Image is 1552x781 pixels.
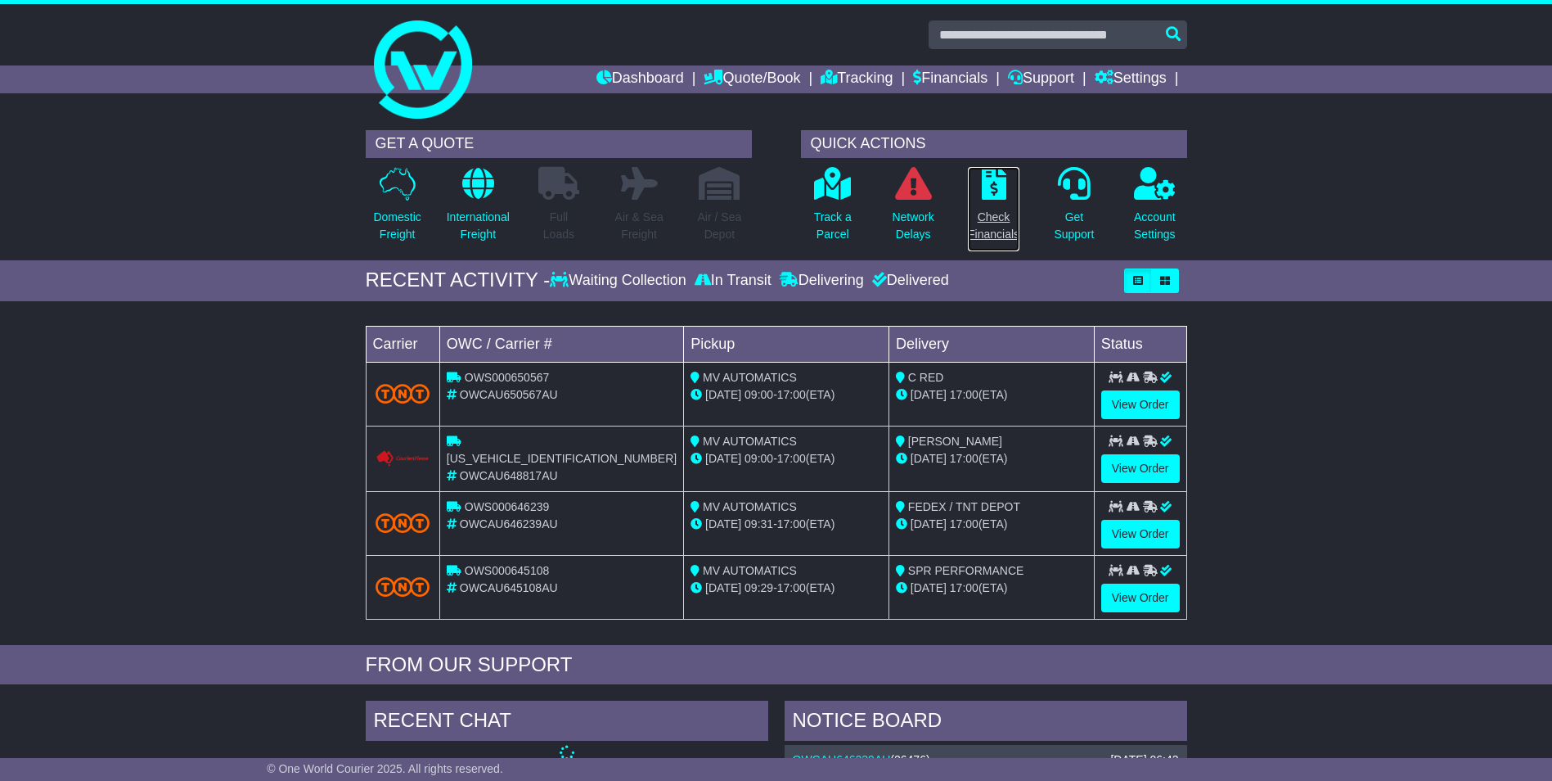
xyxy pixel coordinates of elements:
[911,388,947,401] span: [DATE]
[821,65,893,93] a: Tracking
[703,435,797,448] span: MV AUTOMATICS
[465,500,550,513] span: OWS000646239
[366,701,768,745] div: RECENT CHAT
[447,209,510,243] p: International Freight
[366,269,551,292] div: RECENT ACTIVITY -
[1053,166,1095,252] a: GetSupport
[968,209,1019,243] p: Check Financials
[615,209,664,243] p: Air & Sea Freight
[785,701,1187,745] div: NOTICE BOARD
[967,166,1020,252] a: CheckFinancials
[896,386,1087,404] div: (ETA)
[777,517,806,530] span: 17:00
[896,450,1087,467] div: (ETA)
[814,209,852,243] p: Track a Parcel
[868,272,949,290] div: Delivered
[813,166,852,252] a: Track aParcel
[465,564,550,577] span: OWS000645108
[1095,65,1167,93] a: Settings
[911,517,947,530] span: [DATE]
[691,450,882,467] div: - (ETA)
[376,577,430,597] img: TNT_Domestic.png
[745,517,773,530] span: 09:31
[1101,454,1180,483] a: View Order
[1008,65,1074,93] a: Support
[776,272,868,290] div: Delivering
[891,166,934,252] a: NetworkDelays
[703,500,797,513] span: MV AUTOMATICS
[913,65,987,93] a: Financials
[745,388,773,401] span: 09:00
[373,209,421,243] p: Domestic Freight
[366,653,1187,677] div: FROM OUR SUPPORT
[691,516,882,533] div: - (ETA)
[376,450,430,467] img: Couriers_Please.png
[705,581,741,594] span: [DATE]
[1134,209,1176,243] p: Account Settings
[447,452,677,465] span: [US_VEHICLE_IDENTIFICATION_NUMBER]
[465,371,550,384] span: OWS000650567
[908,435,1002,448] span: [PERSON_NAME]
[801,130,1187,158] div: QUICK ACTIONS
[911,452,947,465] span: [DATE]
[950,388,978,401] span: 17:00
[745,452,773,465] span: 09:00
[888,326,1094,362] td: Delivery
[1110,753,1178,767] div: [DATE] 06:43
[596,65,684,93] a: Dashboard
[950,581,978,594] span: 17:00
[703,371,797,384] span: MV AUTOMATICS
[745,581,773,594] span: 09:29
[691,386,882,404] div: - (ETA)
[376,513,430,533] img: TNT_Domestic.png
[691,272,776,290] div: In Transit
[460,517,558,530] span: OWCAU646239AU
[684,326,889,362] td: Pickup
[366,130,752,158] div: GET A QUOTE
[908,371,944,384] span: C RED
[1101,520,1180,549] a: View Order
[267,762,503,775] span: © One World Courier 2025. All rights reserved.
[538,209,579,243] p: Full Loads
[366,326,439,362] td: Carrier
[705,452,741,465] span: [DATE]
[894,753,926,766] span: 26476
[908,500,1020,513] span: FEDEX / TNT DEPOT
[460,581,558,594] span: OWCAU645108AU
[777,452,806,465] span: 17:00
[705,517,741,530] span: [DATE]
[1054,209,1094,243] p: Get Support
[691,580,882,597] div: - (ETA)
[908,564,1024,577] span: SPR PERFORMANCE
[446,166,511,252] a: InternationalFreight
[460,469,558,482] span: OWCAU648817AU
[1094,326,1186,362] td: Status
[376,384,430,404] img: TNT_Domestic.png
[793,753,1179,767] div: ( )
[460,388,558,401] span: OWCAU650567AU
[896,516,1087,533] div: (ETA)
[698,209,742,243] p: Air / Sea Depot
[439,326,683,362] td: OWC / Carrier #
[892,209,933,243] p: Network Delays
[703,564,797,577] span: MV AUTOMATICS
[777,388,806,401] span: 17:00
[777,581,806,594] span: 17:00
[950,517,978,530] span: 17:00
[793,753,891,766] a: OWCAU646239AU
[550,272,690,290] div: Waiting Collection
[704,65,800,93] a: Quote/Book
[911,581,947,594] span: [DATE]
[1101,584,1180,612] a: View Order
[950,452,978,465] span: 17:00
[1133,166,1176,252] a: AccountSettings
[705,388,741,401] span: [DATE]
[896,580,1087,597] div: (ETA)
[1101,390,1180,419] a: View Order
[372,166,421,252] a: DomesticFreight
